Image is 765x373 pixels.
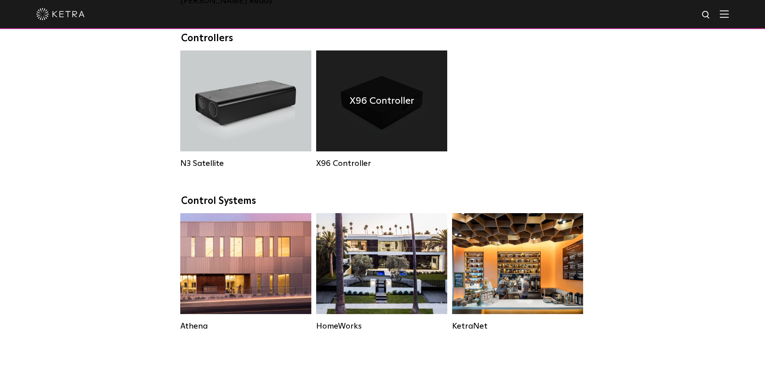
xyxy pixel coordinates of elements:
img: search icon [701,10,711,20]
a: Athena Commercial Solution [180,213,311,331]
a: N3 Satellite N3 Satellite [180,50,311,168]
h4: X96 Controller [350,93,414,109]
div: Control Systems [181,195,584,207]
div: Controllers [181,33,584,44]
a: HomeWorks Residential Solution [316,213,447,331]
div: N3 Satellite [180,159,311,168]
a: KetraNet Legacy System [452,213,583,331]
img: ketra-logo-2019-white [36,8,85,20]
div: Athena [180,321,311,331]
div: HomeWorks [316,321,447,331]
div: KetraNet [452,321,583,331]
a: X96 Controller X96 Controller [316,50,447,168]
img: Hamburger%20Nav.svg [720,10,729,18]
div: X96 Controller [316,159,447,168]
